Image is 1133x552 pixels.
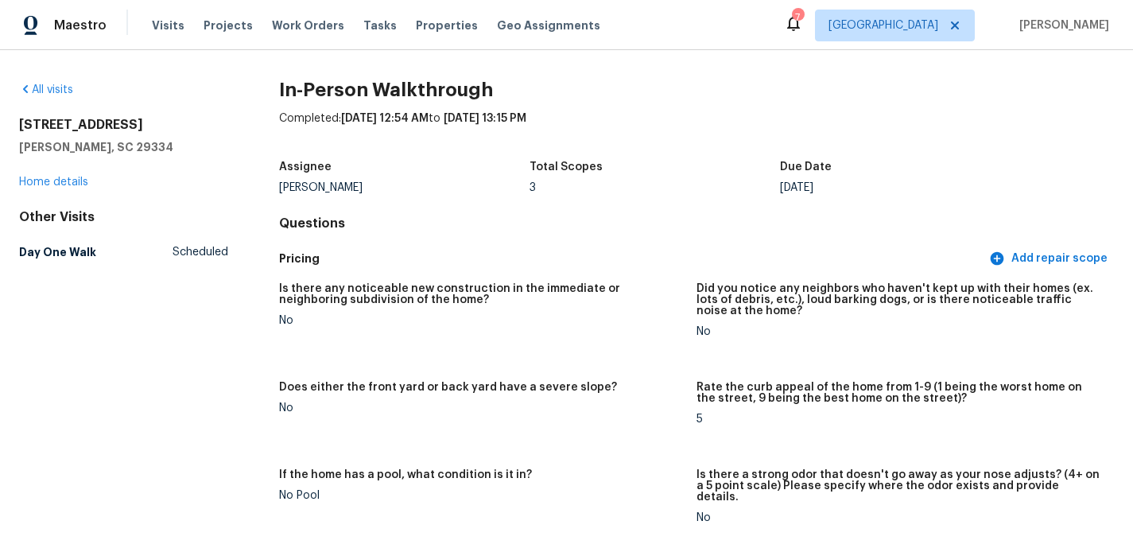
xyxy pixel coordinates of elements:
[279,161,332,173] h5: Assignee
[279,283,684,305] h5: Is there any noticeable new construction in the immediate or neighboring subdivision of the home?
[696,512,1101,523] div: No
[1013,17,1109,33] span: [PERSON_NAME]
[279,251,986,267] h5: Pricing
[19,209,228,225] div: Other Visits
[992,249,1108,269] span: Add repair scope
[279,402,684,414] div: No
[696,469,1101,503] h5: Is there a strong odor that doesn't go away as your nose adjusts? (4+ on a 5 point scale) Please ...
[279,182,530,193] div: [PERSON_NAME]
[828,17,938,33] span: [GEOGRAPHIC_DATA]
[279,469,532,480] h5: If the home has a pool, what condition is it in?
[696,326,1101,337] div: No
[272,17,344,33] span: Work Orders
[986,244,1114,274] button: Add repair scope
[54,17,107,33] span: Maestro
[792,10,803,25] div: 7
[696,283,1101,317] h5: Did you notice any neighbors who haven't kept up with their homes (ex. lots of debris, etc.), lou...
[780,182,1030,193] div: [DATE]
[173,244,228,260] span: Scheduled
[780,161,832,173] h5: Due Date
[444,113,526,124] span: [DATE] 13:15 PM
[19,177,88,188] a: Home details
[416,17,478,33] span: Properties
[19,84,73,95] a: All visits
[497,17,600,33] span: Geo Assignments
[279,490,684,501] div: No Pool
[530,182,780,193] div: 3
[279,382,617,393] h5: Does either the front yard or back yard have a severe slope?
[696,382,1101,404] h5: Rate the curb appeal of the home from 1-9 (1 being the worst home on the street, 9 being the best...
[19,117,228,133] h2: [STREET_ADDRESS]
[279,111,1114,152] div: Completed: to
[341,113,429,124] span: [DATE] 12:54 AM
[363,20,397,31] span: Tasks
[279,216,1114,231] h4: Questions
[204,17,253,33] span: Projects
[279,315,684,326] div: No
[696,414,1101,425] div: 5
[19,238,228,266] a: Day One WalkScheduled
[19,139,228,155] h5: [PERSON_NAME], SC 29334
[19,244,96,260] h5: Day One Walk
[152,17,184,33] span: Visits
[530,161,603,173] h5: Total Scopes
[279,82,1114,98] h2: In-Person Walkthrough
